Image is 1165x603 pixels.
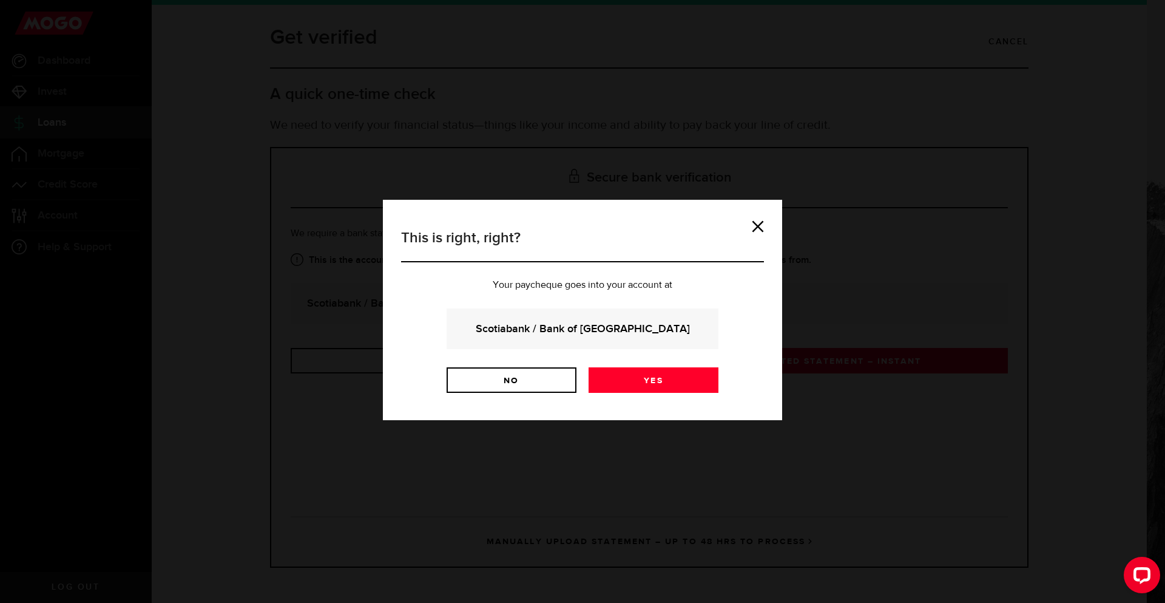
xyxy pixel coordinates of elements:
[401,227,764,262] h3: This is right, right?
[589,367,718,393] a: Yes
[463,321,702,337] strong: Scotiabank / Bank of [GEOGRAPHIC_DATA]
[447,367,576,393] a: No
[1114,552,1165,603] iframe: LiveChat chat widget
[401,281,764,290] p: Your paycheque goes into your account at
